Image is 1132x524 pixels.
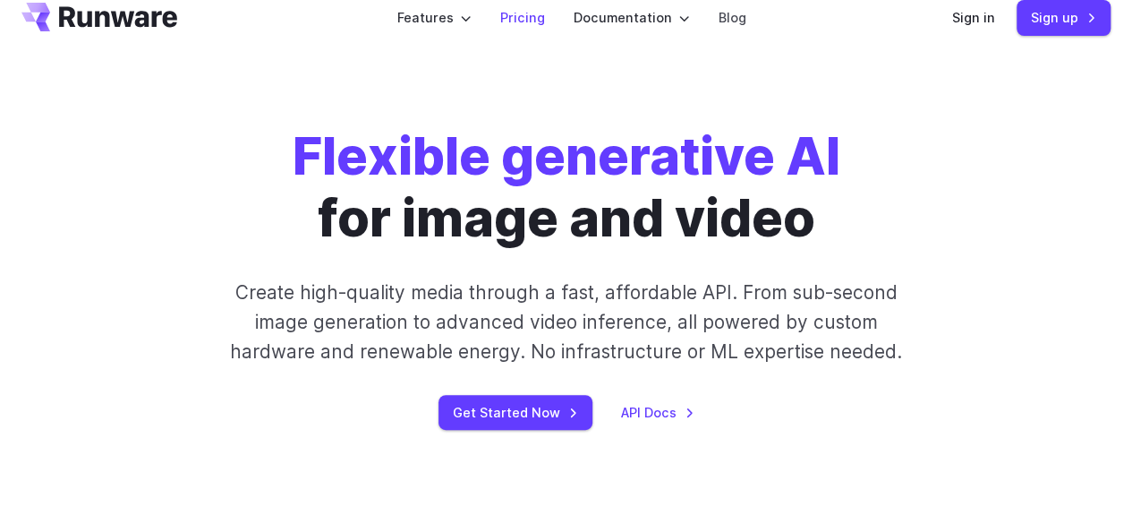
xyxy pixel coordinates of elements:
[293,125,840,187] strong: Flexible generative AI
[574,7,690,28] label: Documentation
[293,125,840,249] h1: for image and video
[621,402,694,423] a: API Docs
[21,3,177,31] a: Go to /
[438,395,592,430] a: Get Started Now
[952,7,995,28] a: Sign in
[217,278,915,367] p: Create high-quality media through a fast, affordable API. From sub-second image generation to adv...
[397,7,472,28] label: Features
[719,7,746,28] a: Blog
[500,7,545,28] a: Pricing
